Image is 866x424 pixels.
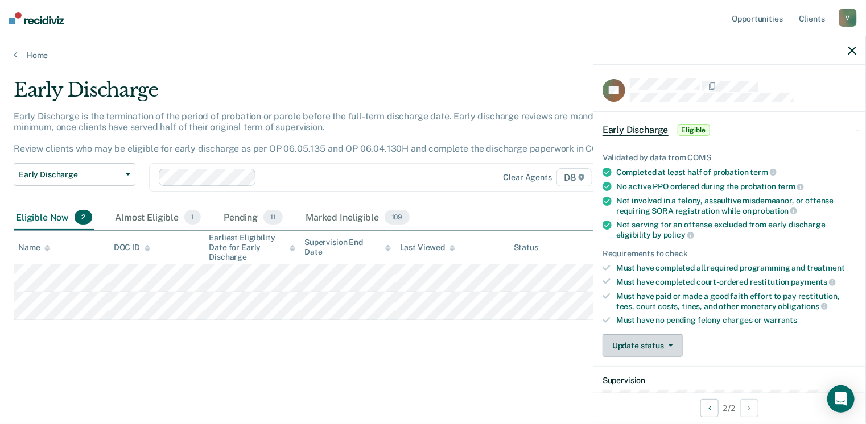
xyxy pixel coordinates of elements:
[593,393,865,423] div: 2 / 2
[14,111,625,155] p: Early Discharge is the termination of the period of probation or parole before the full-term disc...
[678,124,710,136] span: Eligible
[113,205,203,230] div: Almost Eligible
[18,243,50,252] div: Name
[603,334,683,357] button: Update status
[616,167,856,177] div: Completed at least half of probation
[807,263,845,272] span: treatment
[700,399,719,417] button: Previous Opportunity
[303,205,411,230] div: Marked Ineligible
[616,263,856,273] div: Must have completed all required programming and
[14,50,852,60] a: Home
[9,12,64,24] img: Recidiviz
[556,168,592,186] span: D8
[827,385,855,413] div: Open Intercom Messenger
[603,124,669,136] span: Early Discharge
[764,315,798,325] span: warrants
[603,249,856,259] div: Requirements to check
[616,181,856,192] div: No active PPO ordered during the probation
[385,210,410,225] span: 109
[603,376,856,385] dt: Supervision
[19,170,121,180] span: Early Discharge
[400,243,455,252] div: Last Viewed
[603,153,856,163] div: Validated by data from COMS
[791,277,836,286] span: payments
[514,243,538,252] div: Status
[778,302,828,311] span: obligations
[778,182,804,191] span: term
[593,112,865,148] div: Early DischargeEligible
[616,292,856,311] div: Must have paid or made a good faith effort to pay restitution, fees, court costs, fines, and othe...
[504,173,552,182] div: Clear agents
[616,277,856,287] div: Must have completed court-ordered restitution
[616,315,856,325] div: Must have no pending felony charges or
[304,238,391,257] div: Supervision End Date
[663,230,694,239] span: policy
[75,210,92,225] span: 2
[750,168,777,177] span: term
[839,9,857,27] div: V
[221,205,285,230] div: Pending
[263,210,283,225] span: 11
[114,243,150,252] div: DOC ID
[616,220,856,239] div: Not serving for an offense excluded from early discharge eligibility by
[616,196,856,215] div: Not involved in a felony, assaultive misdemeanor, or offense requiring SORA registration while on
[740,399,758,417] button: Next Opportunity
[14,78,663,111] div: Early Discharge
[209,233,295,261] div: Earliest Eligibility Date for Early Discharge
[753,206,798,215] span: probation
[184,210,201,225] span: 1
[14,205,94,230] div: Eligible Now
